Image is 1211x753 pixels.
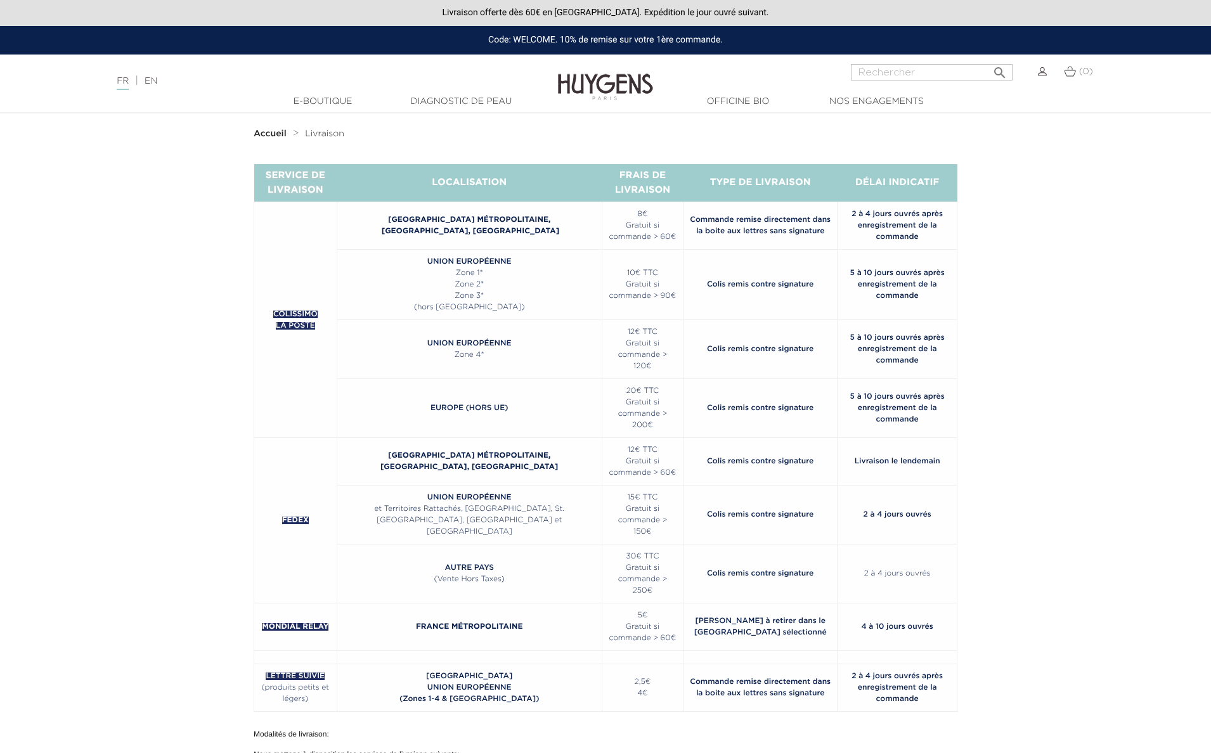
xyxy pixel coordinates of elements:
[683,544,837,603] td: Colis remis contre signature
[683,320,837,379] td: Colis remis contre signature
[427,684,512,692] strong: UNION EUROPÉENNE
[145,77,157,86] a: EN
[1079,67,1093,76] span: (0)
[254,730,957,738] p: :
[432,177,507,187] strong: LOCALISATION
[609,492,677,503] p: 15€ TTC
[273,311,318,318] span: COLISSIMO
[254,129,289,139] a: Accueil
[399,695,539,703] strong: (Zones 1-4 & [GEOGRAPHIC_DATA])
[344,290,595,302] p: Zone 3*
[609,209,677,220] p: 8€
[427,340,512,347] strong: UNION EUROPÉENNE
[609,610,677,621] p: 5€
[838,664,957,712] td: 2 à 4 jours ouvrés après enregistrement de la commande
[305,129,344,138] span: Livraison
[988,60,1011,77] button: 
[683,250,837,320] td: Colis remis contre signature
[305,129,344,139] a: Livraison
[609,385,677,397] p: 20€ TTC
[427,494,512,501] strong: UNION EUROPÉENNE
[609,444,677,456] p: 12€ TTC
[683,603,837,651] td: [PERSON_NAME] à retirer dans le [GEOGRAPHIC_DATA] sélectionné
[266,171,325,195] strong: SERVICE DE LIVRAISON
[110,74,495,89] div: |
[609,676,677,688] p: 2,5€
[254,730,327,738] b: Modalités de livraison
[838,379,957,438] td: 5 à 10 jours ouvrés après enregistrement de la commande
[609,220,677,243] p: Gratuit si commande > 60€
[838,603,957,651] td: 4 à 10 jours ouvrés
[444,564,494,572] strong: AUTRE PAYS
[838,250,957,320] td: 5 à 10 jours ouvrés après enregistrement de la commande
[992,61,1007,77] i: 
[838,320,957,379] td: 5 à 10 jours ouvrés après enregistrement de la commande
[609,688,677,699] p: 4€
[683,379,837,438] td: Colis remis contre signature
[710,177,811,187] strong: TYPE DE LIVRAISON
[813,95,940,108] a: Nos engagements
[282,517,309,524] span: FEDEX
[426,673,512,680] strong: [GEOGRAPHIC_DATA]
[855,177,939,187] strong: DÉLAI INDICATIF
[558,53,653,102] img: Huygens
[609,562,677,596] p: Gratuit si commande > 250€
[262,623,328,631] span: MONDIAL RELAY
[344,302,595,313] p: (hors [GEOGRAPHIC_DATA])
[683,438,837,486] td: Colis remis contre signature
[344,503,595,537] p: et Territoires Rattachés, [GEOGRAPHIC_DATA], St. [GEOGRAPHIC_DATA], [GEOGRAPHIC_DATA] et [GEOGRAP...
[838,202,957,250] td: 2 à 4 jours ouvrés après enregistrement de la commande
[254,129,287,138] strong: Accueil
[344,349,595,361] p: Zone 4*
[344,574,595,585] p: (Vente Hors Taxes)
[276,322,315,330] span: LA POSTE
[838,486,957,544] td: 2 à 4 jours ouvrés
[675,95,801,108] a: Officine Bio
[388,216,475,224] strong: [GEOGRAPHIC_DATA]
[117,77,129,90] a: FR
[609,267,677,279] p: 10€ TTC
[398,95,524,108] a: Diagnostic de peau
[683,202,837,250] td: Commande remise directement dans la boite aux lettres sans signature
[609,621,677,644] p: Gratuit si commande > 60€
[609,456,677,479] p: Gratuit si commande > 60€
[261,682,330,705] p: (produits petits et légers)
[609,279,677,302] p: Gratuit si commande > 90€
[683,664,837,712] td: Commande remise directement dans la boite aux lettres sans signature
[266,673,325,680] span: LETTRE SUIVIE
[615,171,671,195] strong: FRAIS DE LIVRAISON
[431,404,508,412] strong: EUROPE (HORS UE)
[609,338,677,372] p: Gratuit si commande > 120€
[609,397,677,431] p: Gratuit si commande > 200€
[427,258,512,266] strong: UNION EUROPÉENNE
[609,503,677,537] p: Gratuit si commande > 150€
[344,279,595,290] p: Zone 2*
[388,452,475,460] strong: [GEOGRAPHIC_DATA]
[609,551,677,562] p: 30€ TTC
[838,438,957,486] td: Livraison le lendemain
[683,486,837,544] td: Colis remis contre signature
[416,623,523,631] strong: FRANCE MÉTROPOLITAINE
[609,326,677,338] p: 12€ TTC
[344,267,595,279] p: Zone 1*
[844,568,950,579] p: 2 à 4 jours ouvrés
[259,95,386,108] a: E-Boutique
[851,64,1013,80] input: Rechercher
